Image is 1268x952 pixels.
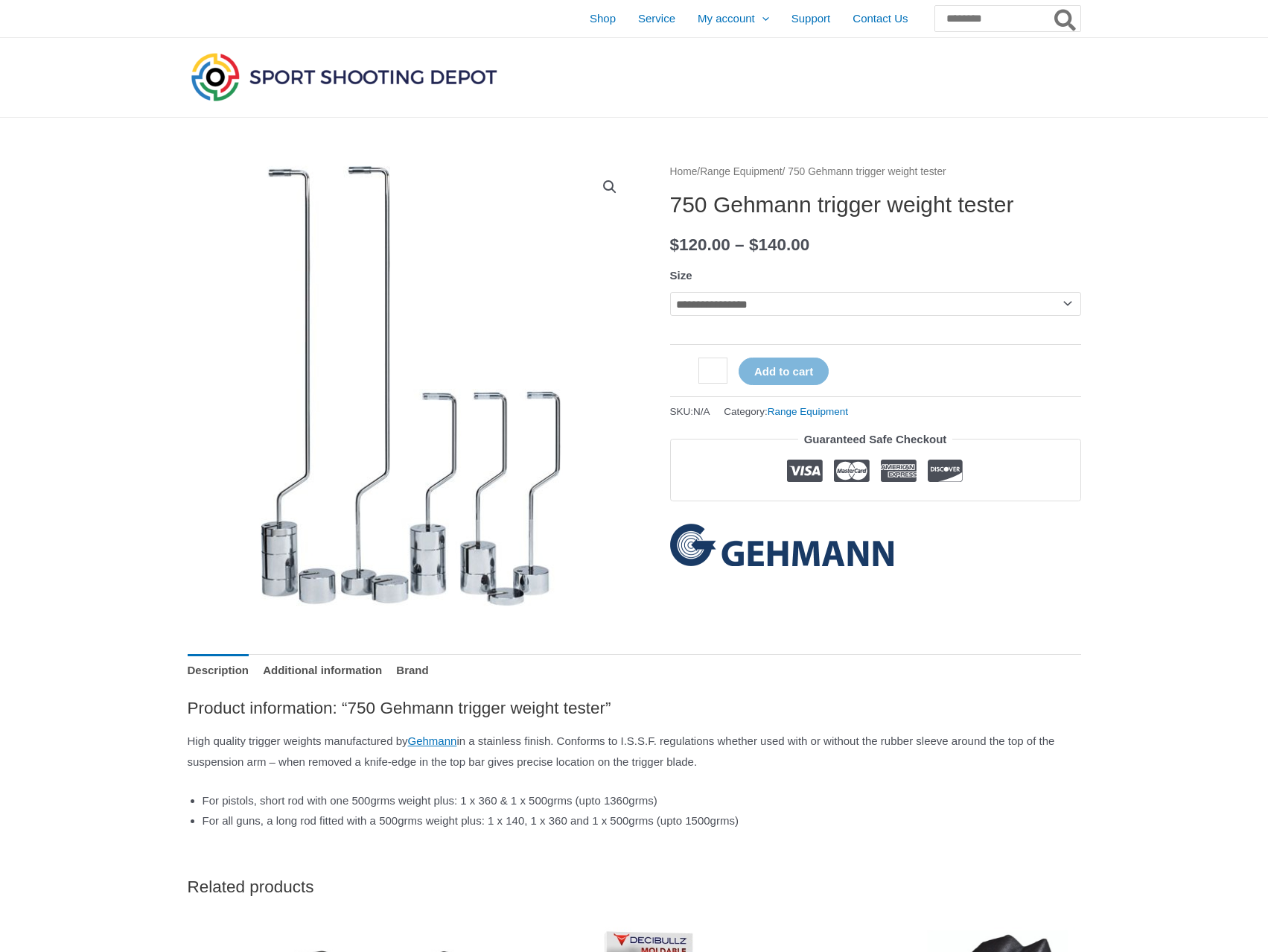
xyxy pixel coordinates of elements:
li: For all guns, a long rod fitted with a 500grms weight plus: 1 x 140, 1 x 360 and 1 x 500grms (upt... [203,810,1081,831]
span: SKU: [670,402,710,421]
a: Brand [396,654,428,686]
h2: Product information: “750 Gehmann trigger weight tester” [188,697,1081,719]
span: N/A [693,406,710,417]
li: For pistols, short rod with one 500grms weight plus: 1 x 360 & 1 x 500grms (upto 1360grms) [203,790,1081,811]
span: $ [670,235,680,254]
img: 750 Gehmann trigger weight tester [188,162,634,609]
bdi: 140.00 [749,235,809,254]
span: – [735,235,745,254]
p: High quality trigger weights manufactured by in a stainless finish. Conforms to I.S.S.F. regulati... [188,731,1081,772]
label: Size [670,269,692,282]
span: Category: [724,402,848,421]
legend: Guaranteed Safe Checkout [798,429,953,450]
a: Description [188,654,249,686]
a: Gehmann [670,524,893,566]
a: View full-screen image gallery [596,174,623,200]
bdi: 120.00 [670,235,730,254]
a: Gehmann [408,734,457,747]
a: Range Equipment [768,406,848,417]
h2: Related products [188,876,1081,898]
a: Home [670,166,698,177]
img: Sport Shooting Depot [188,49,500,104]
nav: Breadcrumb [670,162,1081,182]
span: $ [749,235,759,254]
button: Add to cart [739,358,829,385]
button: Search [1051,6,1080,31]
a: Range Equipment [700,166,782,177]
a: Additional information [263,654,382,686]
input: Product quantity [698,358,727,384]
h1: 750 Gehmann trigger weight tester [670,191,1081,218]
